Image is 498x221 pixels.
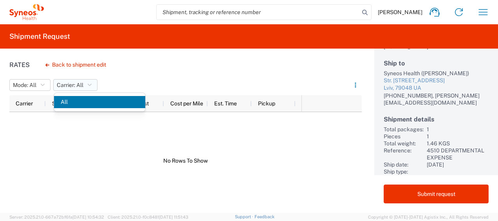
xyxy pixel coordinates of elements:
div: Total weight: [384,140,424,147]
h1: Rates [9,61,30,69]
div: Ship type: [384,168,424,175]
span: All [54,96,145,108]
div: Ship date: [384,161,424,168]
span: Carrier: All [57,82,83,89]
h2: Shipment details [384,116,489,123]
span: Server: 2025.21.0-667a72bf6fa [9,215,104,219]
span: Est. Time [214,100,237,107]
div: Total packages: [384,126,424,133]
button: Mode: All [9,79,51,91]
div: 1 [427,126,489,133]
div: [DATE] [427,161,489,168]
span: Service [52,100,71,107]
a: Str. [STREET_ADDRESS]Lviv, 79048 UA [384,77,489,92]
span: Pickup [258,100,275,107]
div: Syneos Health ([PERSON_NAME]) [384,70,489,77]
button: Carrier: All [53,79,97,91]
h2: Ship to [384,60,489,67]
span: Carrier [16,100,33,107]
div: Pieces [384,133,424,140]
div: 1.46 KGS [427,140,489,147]
button: Submit request [384,185,489,203]
div: Reference: [384,147,424,161]
span: Mode: All [13,82,36,89]
span: [DATE] 10:54:32 [72,215,104,219]
div: Lviv, 79048 UA [384,84,489,92]
span: Cost per Mile [170,100,203,107]
button: Back to shipment edit [39,58,112,72]
div: 1 [427,133,489,140]
a: Feedback [254,214,274,219]
h2: Shipment Request [9,32,70,41]
a: Support [235,214,254,219]
input: Shipment, tracking or reference number [157,5,359,20]
span: Client: 2025.21.0-f0c8481 [108,215,188,219]
div: Str. [STREET_ADDRESS] [384,77,489,85]
div: [PHONE_NUMBER], [PERSON_NAME][EMAIL_ADDRESS][DOMAIN_NAME] [384,92,489,106]
span: [PERSON_NAME] [378,9,422,16]
div: 4510 DEPARTMENTAL EXPENSE [427,147,489,161]
span: [DATE] 11:51:43 [159,215,188,219]
span: Copyright © [DATE]-[DATE] Agistix Inc., All Rights Reserved [368,214,489,221]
